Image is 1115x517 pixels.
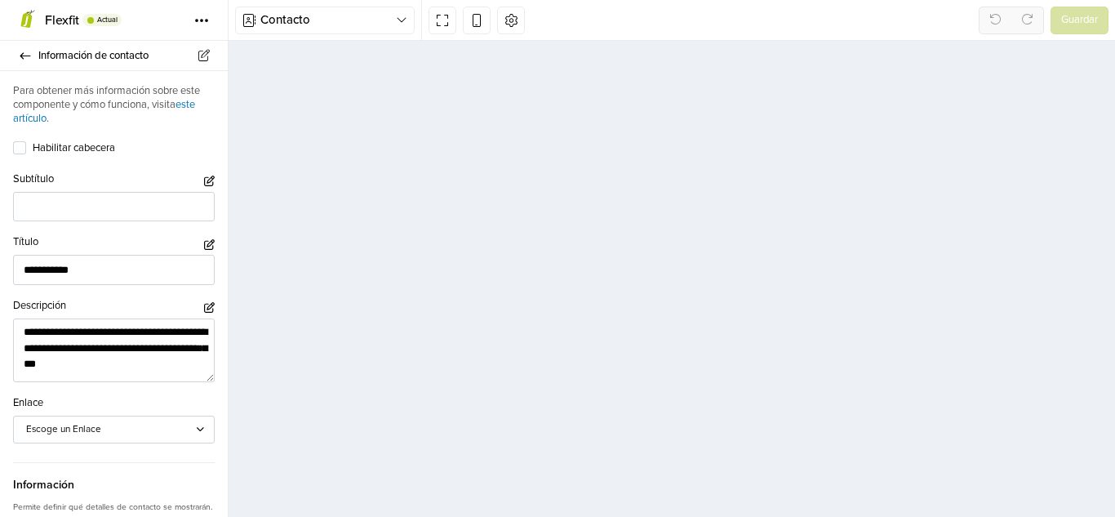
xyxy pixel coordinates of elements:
span: Información de contacto [38,44,208,67]
label: Descripción [13,298,66,314]
p: Para obtener más información sobre este componente y cómo funciona, visita . [13,84,215,126]
a: este artículo [13,98,195,125]
div: Escoge un Enlace [26,422,186,437]
span: Actual [97,16,118,24]
span: Flexfit [45,12,79,29]
button: Habilitar Rich Text [204,302,215,313]
label: Título [13,234,38,251]
span: Información [13,462,215,493]
button: Contacto [235,7,415,34]
button: Habilitar Rich Text [204,176,215,186]
p: Permite definir qué detalles de contacto se mostrarán. [13,501,215,514]
button: Habilitar Rich Text [204,239,215,250]
label: Enlace [13,395,43,412]
span: Contacto [260,11,396,29]
label: Habilitar cabecera [33,140,215,157]
span: Guardar [1061,12,1098,29]
button: Guardar [1051,7,1108,34]
label: Subtítulo [13,172,54,188]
